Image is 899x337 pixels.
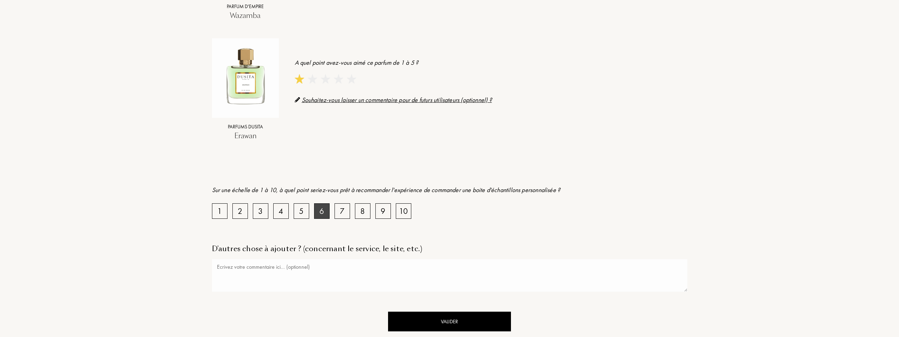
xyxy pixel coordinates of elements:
[217,205,222,217] div: 1
[340,205,344,217] div: 7
[295,58,687,67] div: A quel point avez-vous aimé ce parfum de 1 à 5 ?
[319,205,324,217] div: 6
[295,95,687,104] div: Souhaitez-vous laisser un commentaire pour de futurs utilisateurs (optionnel) ?
[295,97,300,102] img: edit_black.png
[279,205,283,217] div: 4
[212,243,687,254] div: D’autres chose à ajouter ? (concernant le service, le site, etc.)
[381,205,385,217] div: 9
[295,74,304,84] img: star_full.png
[212,123,279,131] div: Parfums Dusita
[212,185,687,203] div: Sur une échelle de 1 à 10, à quel point seriez-vous prêt à recommander l'expérience de commander ...
[212,10,279,21] div: Wazamba
[212,131,279,141] div: Erawan
[360,205,365,217] div: 8
[258,205,263,217] div: 3
[212,3,279,10] div: Parfum d'Empire
[399,205,408,217] div: 10
[212,42,279,109] img: Erawan Parfums Dusita
[238,205,242,217] div: 2
[388,312,511,332] div: Valider
[299,205,304,217] div: 5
